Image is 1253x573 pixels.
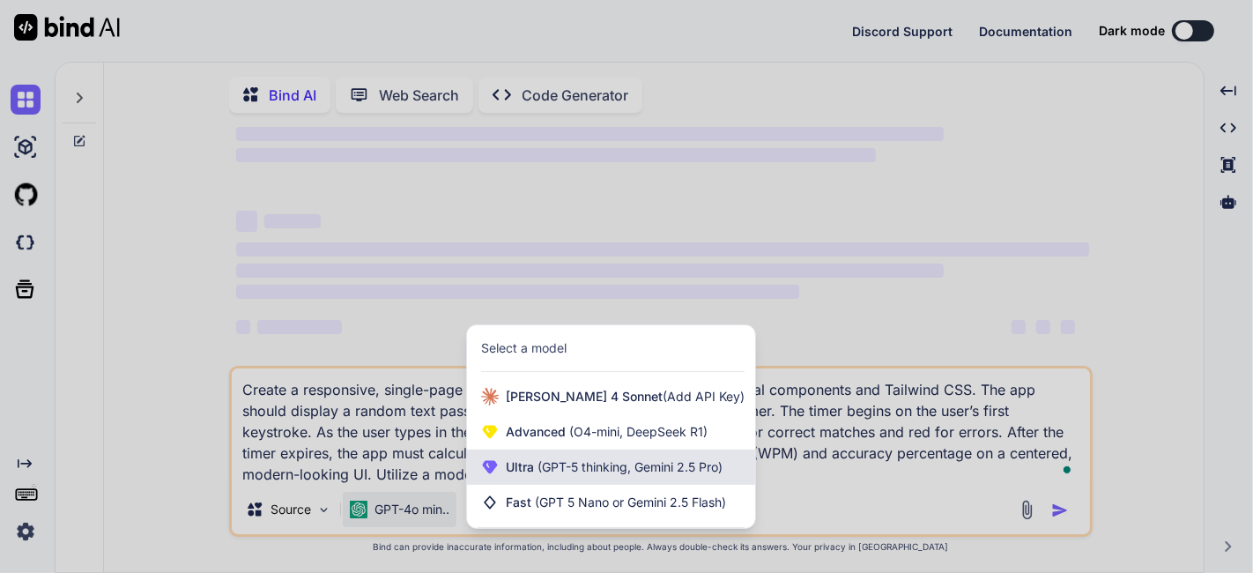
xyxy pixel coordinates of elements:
[506,494,726,511] span: Fast
[566,424,708,439] span: (O4-mini, DeepSeek R1)
[535,495,726,510] span: (GPT 5 Nano or Gemini 2.5 Flash)
[506,458,723,476] span: Ultra
[506,388,745,406] span: [PERSON_NAME] 4 Sonnet
[506,423,708,441] span: Advanced
[534,459,723,474] span: (GPT-5 thinking, Gemini 2.5 Pro)
[481,339,567,357] div: Select a model
[663,389,745,404] span: (Add API Key)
